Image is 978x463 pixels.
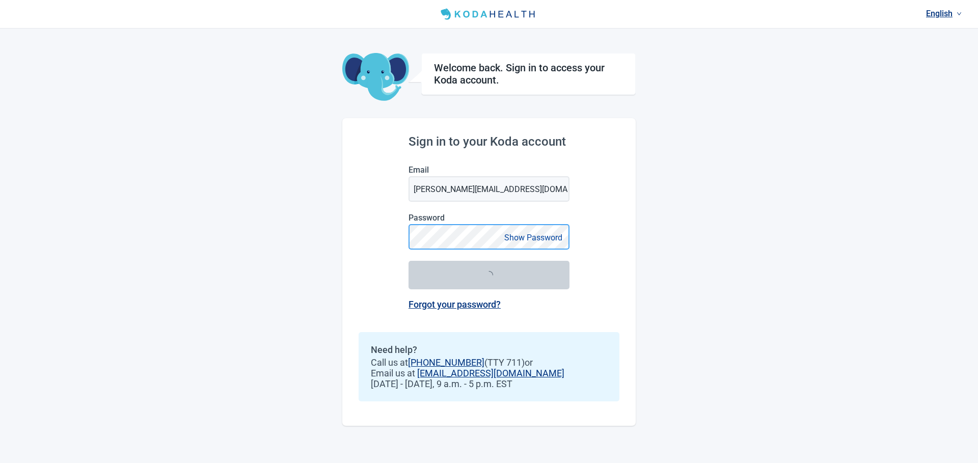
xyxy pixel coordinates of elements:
[957,11,962,16] span: down
[409,213,569,223] label: Password
[342,53,409,102] img: Koda Elephant
[501,231,565,244] button: Show Password
[371,368,607,378] span: Email us at
[371,357,607,368] span: Call us at (TTY 711) or
[409,299,501,310] a: Forgot your password?
[437,6,541,22] img: Koda Health
[409,134,569,149] h2: Sign in to your Koda account
[342,29,636,426] main: Main content
[408,357,484,368] a: [PHONE_NUMBER]
[371,378,607,389] span: [DATE] - [DATE], 9 a.m. - 5 p.m. EST
[417,368,564,378] a: [EMAIL_ADDRESS][DOMAIN_NAME]
[484,270,494,280] span: loading
[409,165,569,175] label: Email
[434,62,623,86] h1: Welcome back. Sign in to access your Koda account.
[922,5,966,22] a: Current language: English
[371,344,607,355] h2: Need help?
